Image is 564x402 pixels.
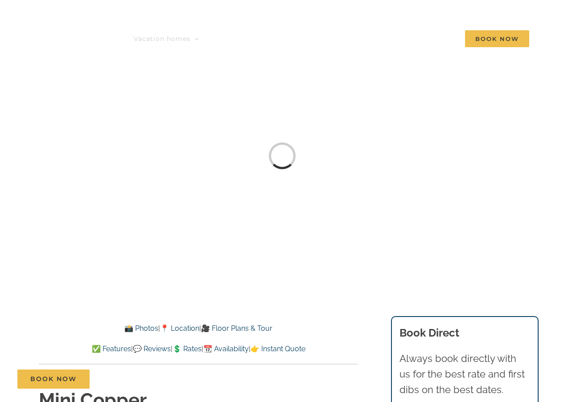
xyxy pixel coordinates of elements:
[203,345,249,353] a: 📆 Availability
[399,351,530,398] p: Always book directly with us for the best rate and first dibs on the best dates.
[134,36,190,42] span: Vacation homes
[292,36,338,42] span: Deals & More
[219,36,263,42] span: Things to do
[39,323,358,334] p: | |
[134,30,199,48] a: Vacation homes
[292,30,347,48] a: Deals & More
[133,345,171,353] a: 💬 Reviews
[417,30,445,48] a: Contact
[39,343,358,355] p: | | | |
[367,30,397,48] a: About
[465,30,529,47] span: Book Now
[173,345,202,353] a: 💲 Rates
[160,324,199,333] a: 📍 Location
[266,139,298,172] div: Loading...
[367,36,388,42] span: About
[399,326,459,339] b: Book Direct
[17,370,90,389] a: Book Now
[134,30,529,48] nav: Main Menu
[92,345,131,353] a: ✅ Features
[251,345,305,353] a: 👉 Instant Quote
[417,36,445,42] span: Contact
[219,30,272,48] a: Things to do
[124,324,158,333] a: 📸 Photos
[35,8,186,28] img: Branson Family Retreats Logo
[30,375,77,383] span: Book Now
[201,324,272,333] a: 🎥 Floor Plans & Tour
